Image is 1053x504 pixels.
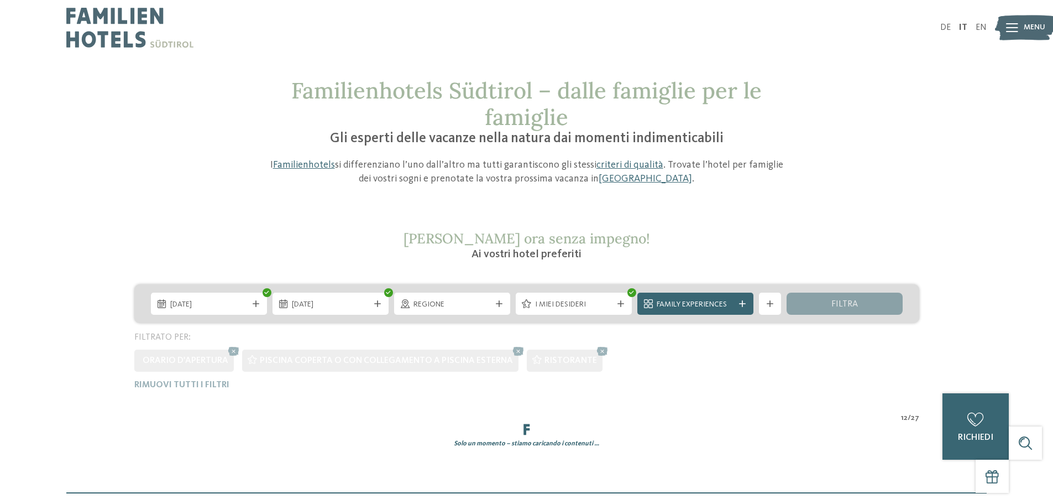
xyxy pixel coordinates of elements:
[273,160,335,170] a: Familienhotels
[908,413,911,424] span: /
[901,413,908,424] span: 12
[472,249,581,260] span: Ai vostri hotel preferiti
[1024,22,1045,33] span: Menu
[596,160,663,170] a: criteri di qualità
[292,299,369,310] span: [DATE]
[599,174,692,184] a: [GEOGRAPHIC_DATA]
[126,439,928,449] div: Solo un momento – stiamo caricando i contenuti …
[940,23,951,32] a: DE
[657,299,734,310] span: Family Experiences
[330,132,724,146] span: Gli esperti delle vacanze nella natura dai momenti indimenticabili
[911,413,919,424] span: 27
[958,433,993,442] span: richiedi
[170,299,248,310] span: [DATE]
[942,393,1009,460] a: richiedi
[264,158,789,186] p: I si differenziano l’uno dall’altro ma tutti garantiscono gli stessi . Trovate l’hotel per famigl...
[535,299,612,310] span: I miei desideri
[976,23,987,32] a: EN
[291,76,762,131] span: Familienhotels Südtirol – dalle famiglie per le famiglie
[959,23,967,32] a: IT
[404,230,650,247] span: [PERSON_NAME] ora senza impegno!
[413,299,491,310] span: Regione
